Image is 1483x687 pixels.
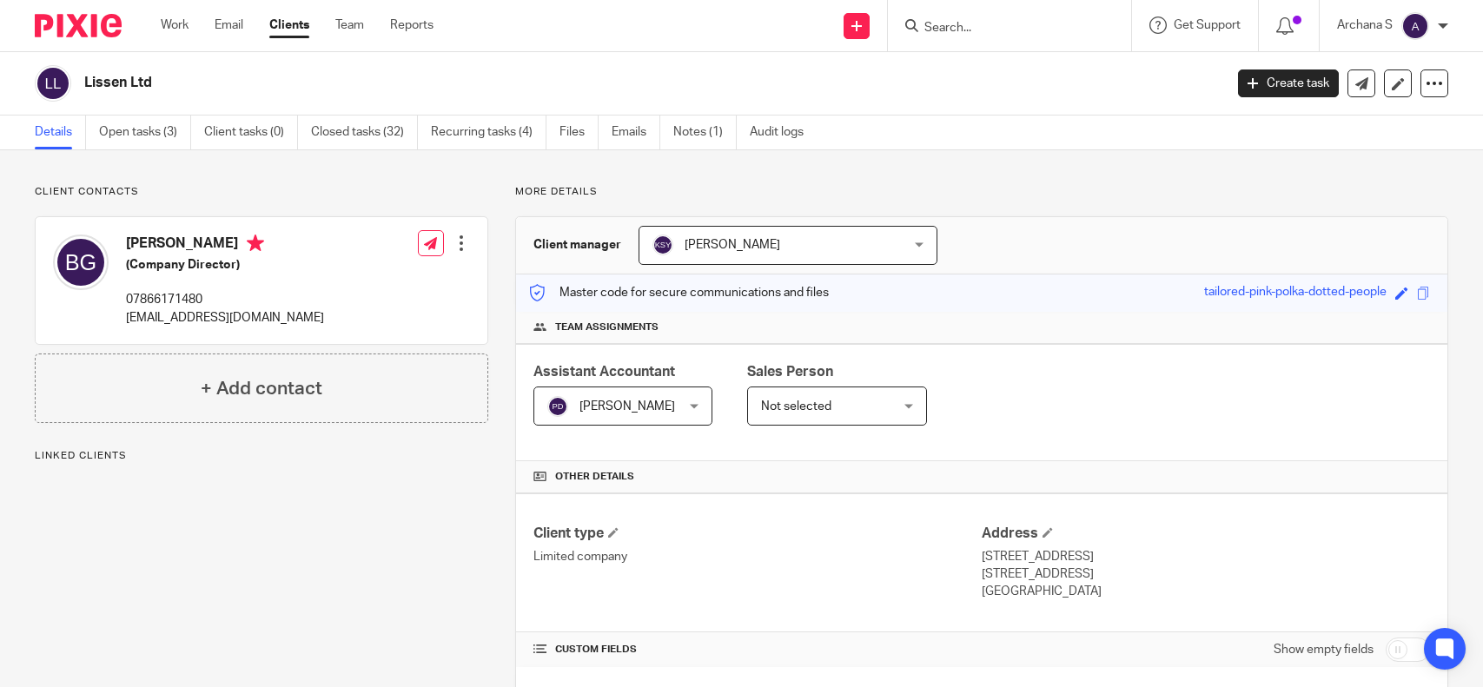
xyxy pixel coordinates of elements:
h5: (Company Director) [126,256,324,274]
h4: + Add contact [201,375,322,402]
a: Files [559,116,599,149]
h4: [PERSON_NAME] [126,235,324,256]
a: Audit logs [750,116,817,149]
img: svg%3E [652,235,673,255]
img: svg%3E [53,235,109,290]
p: 07866171480 [126,291,324,308]
p: [STREET_ADDRESS] [982,565,1430,583]
p: [EMAIL_ADDRESS][DOMAIN_NAME] [126,309,324,327]
img: Pixie [35,14,122,37]
p: More details [515,185,1448,199]
a: Open tasks (3) [99,116,191,149]
i: Primary [247,235,264,252]
span: Other details [555,470,634,484]
a: Client tasks (0) [204,116,298,149]
p: [GEOGRAPHIC_DATA] [982,583,1430,600]
img: svg%3E [35,65,71,102]
span: [PERSON_NAME] [579,400,675,413]
span: Sales Person [747,365,833,379]
a: Email [215,17,243,34]
a: Work [161,17,189,34]
h4: CUSTOM FIELDS [533,643,982,657]
span: [PERSON_NAME] [685,239,780,251]
a: Emails [612,116,660,149]
p: Client contacts [35,185,488,199]
img: svg%3E [547,396,568,417]
a: Notes (1) [673,116,737,149]
h3: Client manager [533,236,621,254]
a: Team [335,17,364,34]
p: [STREET_ADDRESS] [982,548,1430,565]
h4: Address [982,525,1430,543]
p: Linked clients [35,449,488,463]
span: Get Support [1174,19,1241,31]
a: Closed tasks (32) [311,116,418,149]
img: svg%3E [1401,12,1429,40]
p: Archana S [1337,17,1393,34]
p: Master code for secure communications and files [529,284,829,301]
span: Not selected [761,400,831,413]
h4: Client type [533,525,982,543]
a: Clients [269,17,309,34]
label: Show empty fields [1274,641,1374,658]
p: Limited company [533,548,982,565]
span: Assistant Accountant [533,365,675,379]
a: Recurring tasks (4) [431,116,546,149]
a: Reports [390,17,434,34]
a: Details [35,116,86,149]
h2: Lissen Ltd [84,74,986,92]
input: Search [923,21,1079,36]
a: Create task [1238,69,1339,97]
div: tailored-pink-polka-dotted-people [1204,283,1387,303]
span: Team assignments [555,320,659,334]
